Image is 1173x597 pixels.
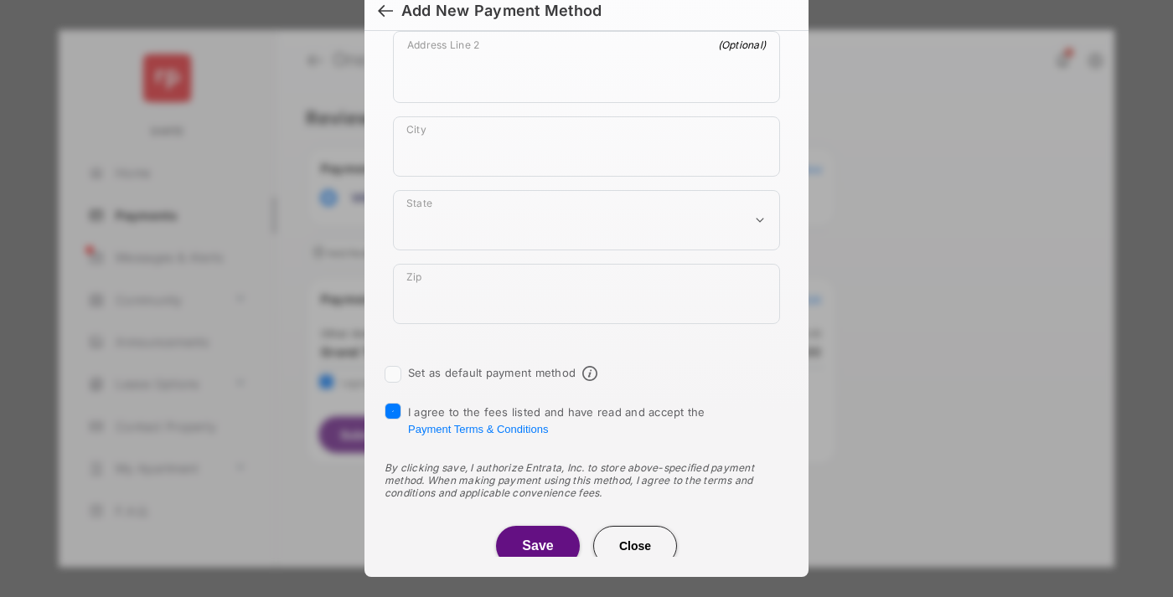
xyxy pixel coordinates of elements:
div: payment_method_screening[postal_addresses][postalCode] [393,264,780,324]
button: I agree to the fees listed and have read and accept the [408,423,548,435]
div: Add New Payment Method [401,2,602,20]
button: Save [496,526,580,566]
div: By clicking save, I authorize Entrata, Inc. to store above-specified payment method. When making ... [385,461,788,499]
label: Set as default payment method [408,366,576,379]
div: payment_method_screening[postal_addresses][addressLine2] [393,31,780,103]
div: payment_method_screening[postal_addresses][locality] [393,116,780,177]
span: I agree to the fees listed and have read and accept the [408,405,705,435]
button: Close [593,526,677,566]
div: payment_method_screening[postal_addresses][administrativeArea] [393,190,780,250]
span: Default payment method info [582,366,597,381]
